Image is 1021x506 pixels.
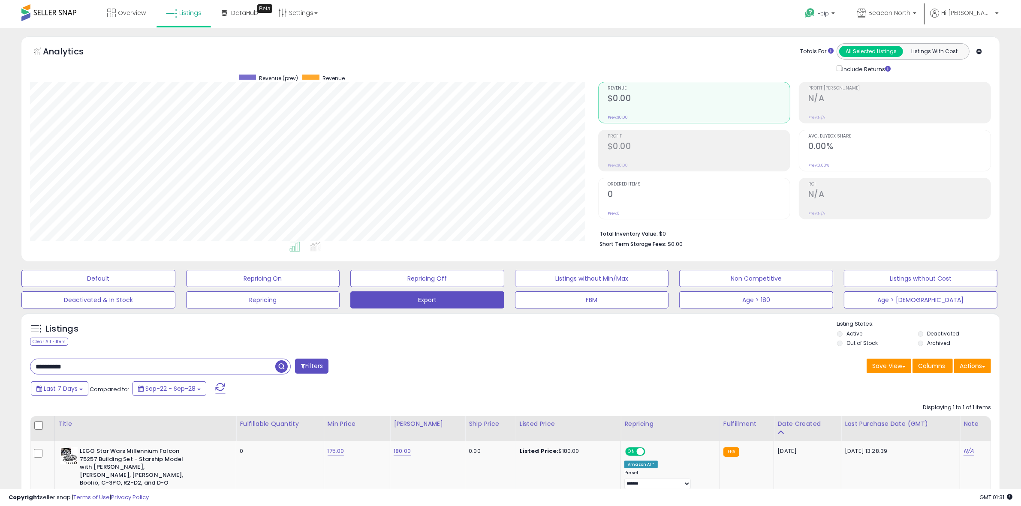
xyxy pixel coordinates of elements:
[608,93,790,105] h2: $0.00
[31,381,88,396] button: Last 7 Days
[918,362,945,370] span: Columns
[240,447,317,455] div: 0
[133,381,206,396] button: Sep-22 - Sep-28
[808,211,825,216] small: Prev: N/A
[599,230,658,237] b: Total Inventory Value:
[964,447,974,455] a: N/A
[520,447,614,455] div: $180.00
[186,291,340,308] button: Repricing
[30,338,68,346] div: Clear All Filters
[608,211,620,216] small: Prev: 0
[58,419,233,428] div: Title
[111,493,149,501] a: Privacy Policy
[21,291,175,308] button: Deactivated & In Stock
[90,385,129,393] span: Compared to:
[624,461,658,468] div: Amazon AI *
[644,448,658,455] span: OFF
[723,419,771,428] div: Fulfillment
[868,9,910,17] span: Beacon North
[679,270,833,287] button: Non Competitive
[928,330,960,337] label: Deactivated
[295,359,328,374] button: Filters
[804,8,815,18] i: Get Help
[520,447,559,455] b: Listed Price:
[231,9,258,17] span: DataHub
[118,9,146,17] span: Overview
[845,447,953,455] div: [DATE] 13:28:39
[43,45,100,60] h5: Analytics
[679,291,833,308] button: Age > 180
[923,404,991,412] div: Displaying 1 to 1 of 1 items
[73,493,110,501] a: Terms of Use
[928,339,951,347] label: Archived
[515,270,669,287] button: Listings without Min/Max
[808,86,991,91] span: Profit [PERSON_NAME]
[845,419,956,428] div: Last Purchase Date (GMT)
[844,270,998,287] button: Listings without Cost
[624,470,713,489] div: Preset:
[608,141,790,153] h2: $0.00
[350,291,504,308] button: Export
[808,115,825,120] small: Prev: N/A
[954,359,991,373] button: Actions
[608,163,628,168] small: Prev: $0.00
[964,419,987,428] div: Note
[328,447,344,455] a: 175.00
[515,291,669,308] button: FBM
[608,86,790,91] span: Revenue
[520,419,617,428] div: Listed Price
[844,291,998,308] button: Age > [DEMOGRAPHIC_DATA]
[608,115,628,120] small: Prev: $0.00
[80,447,184,505] b: LEGO Star Wars Millennium Falcon 75257 Building Set - Starship Model with [PERSON_NAME], [PERSON_...
[979,493,1012,501] span: 2025-10-6 01:31 GMT
[941,9,993,17] span: Hi [PERSON_NAME]
[817,10,829,17] span: Help
[723,447,739,457] small: FBA
[394,419,461,428] div: [PERSON_NAME]
[668,240,683,248] span: $0.00
[9,493,40,501] strong: Copyright
[837,320,1000,328] p: Listing States:
[624,419,716,428] div: Repricing
[322,75,345,82] span: Revenue
[608,189,790,201] h2: 0
[186,270,340,287] button: Repricing On
[145,384,196,393] span: Sep-22 - Sep-28
[830,64,901,73] div: Include Returns
[808,93,991,105] h2: N/A
[608,182,790,187] span: Ordered Items
[839,46,903,57] button: All Selected Listings
[9,494,149,502] div: seller snap | |
[846,339,878,347] label: Out of Stock
[913,359,953,373] button: Columns
[808,134,991,139] span: Avg. Buybox Share
[259,75,298,82] span: Revenue (prev)
[350,270,504,287] button: Repricing Off
[469,447,509,455] div: 0.00
[328,419,387,428] div: Min Price
[777,447,812,455] div: [DATE]
[798,1,843,28] a: Help
[45,323,78,335] h5: Listings
[903,46,967,57] button: Listings With Cost
[800,48,834,56] div: Totals For
[930,9,999,28] a: Hi [PERSON_NAME]
[626,448,637,455] span: ON
[808,141,991,153] h2: 0.00%
[846,330,862,337] label: Active
[608,134,790,139] span: Profit
[394,447,411,455] a: 180.00
[808,163,829,168] small: Prev: 0.00%
[469,419,512,428] div: Ship Price
[808,182,991,187] span: ROI
[599,240,666,248] b: Short Term Storage Fees:
[777,419,837,428] div: Date Created
[257,4,272,13] div: Tooltip anchor
[179,9,202,17] span: Listings
[599,228,985,238] li: $0
[44,384,78,393] span: Last 7 Days
[240,419,320,428] div: Fulfillable Quantity
[21,270,175,287] button: Default
[808,189,991,201] h2: N/A
[60,447,78,464] img: 51UDo-zy8uL._SL40_.jpg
